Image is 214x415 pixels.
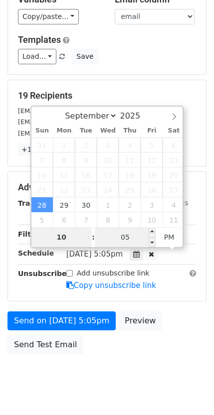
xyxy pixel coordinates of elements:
[18,107,129,115] small: [EMAIL_ADDRESS][DOMAIN_NAME]
[18,249,54,257] strong: Schedule
[53,138,75,152] span: September 1, 2025
[97,182,119,197] span: September 24, 2025
[31,167,53,182] span: September 14, 2025
[18,199,51,207] strong: Tracking
[18,90,196,101] h5: 19 Recipients
[18,34,61,45] a: Templates
[31,138,53,152] span: August 31, 2025
[31,212,53,227] span: October 5, 2025
[97,128,119,134] span: Wed
[75,197,97,212] span: September 30, 2025
[163,138,185,152] span: September 6, 2025
[163,182,185,197] span: September 27, 2025
[66,281,156,290] a: Copy unsubscribe link
[119,167,141,182] span: September 18, 2025
[18,270,67,277] strong: Unsubscribe
[97,167,119,182] span: September 17, 2025
[141,128,163,134] span: Fri
[75,167,97,182] span: September 16, 2025
[75,152,97,167] span: September 9, 2025
[156,227,183,247] span: Click to toggle
[163,212,185,227] span: October 11, 2025
[53,152,75,167] span: September 8, 2025
[53,182,75,197] span: September 22, 2025
[66,250,123,259] span: [DATE] 5:05pm
[119,212,141,227] span: October 9, 2025
[119,197,141,212] span: October 2, 2025
[7,335,83,354] a: Send Test Email
[75,182,97,197] span: September 23, 2025
[141,167,163,182] span: September 19, 2025
[72,49,98,64] button: Save
[141,152,163,167] span: September 12, 2025
[18,230,43,238] strong: Filters
[75,138,97,152] span: September 2, 2025
[141,197,163,212] span: October 3, 2025
[141,212,163,227] span: October 10, 2025
[164,367,214,415] div: 聊天小组件
[141,138,163,152] span: September 5, 2025
[53,212,75,227] span: October 6, 2025
[18,182,196,193] h5: Advanced
[95,227,156,247] input: Minute
[53,167,75,182] span: September 15, 2025
[164,367,214,415] iframe: Chat Widget
[7,311,116,330] a: Send on [DATE] 5:05pm
[97,212,119,227] span: October 8, 2025
[97,197,119,212] span: October 1, 2025
[18,9,79,24] a: Copy/paste...
[31,182,53,197] span: September 21, 2025
[163,167,185,182] span: September 20, 2025
[75,128,97,134] span: Tue
[18,143,60,156] a: +16 more
[119,128,141,134] span: Thu
[97,152,119,167] span: September 10, 2025
[31,227,92,247] input: Hour
[31,128,53,134] span: Sun
[31,152,53,167] span: September 7, 2025
[18,130,129,137] small: [EMAIL_ADDRESS][DOMAIN_NAME]
[31,197,53,212] span: September 28, 2025
[118,311,162,330] a: Preview
[75,212,97,227] span: October 7, 2025
[119,182,141,197] span: September 25, 2025
[117,111,153,121] input: Year
[163,128,185,134] span: Sat
[163,152,185,167] span: September 13, 2025
[77,268,150,278] label: Add unsubscribe link
[163,197,185,212] span: October 4, 2025
[119,138,141,152] span: September 4, 2025
[141,182,163,197] span: September 26, 2025
[92,227,95,247] span: :
[53,197,75,212] span: September 29, 2025
[53,128,75,134] span: Mon
[119,152,141,167] span: September 11, 2025
[18,118,129,126] small: [EMAIL_ADDRESS][DOMAIN_NAME]
[97,138,119,152] span: September 3, 2025
[18,49,56,64] a: Load...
